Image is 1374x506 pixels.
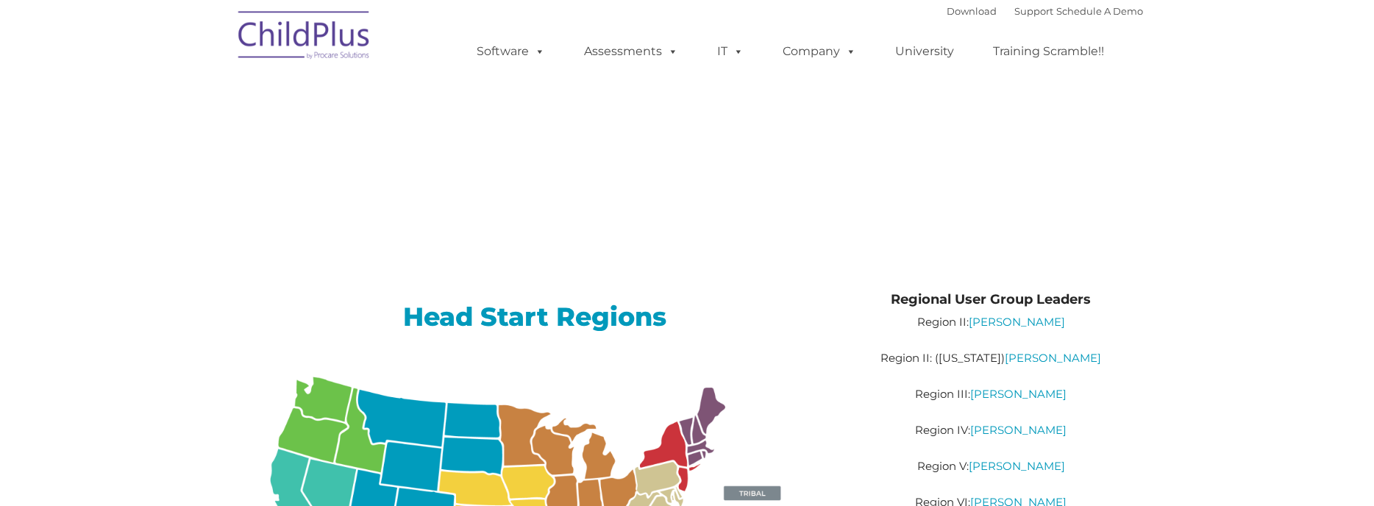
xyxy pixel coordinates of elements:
[1056,5,1143,17] a: Schedule A Demo
[768,37,871,66] a: Company
[970,423,1067,437] a: [PERSON_NAME]
[969,315,1065,329] a: [PERSON_NAME]
[569,37,693,66] a: Assessments
[702,37,758,66] a: IT
[462,37,560,66] a: Software
[850,289,1132,310] h4: Regional User Group Leaders
[850,313,1132,331] p: Region II:
[1014,5,1053,17] a: Support
[880,37,969,66] a: University
[850,349,1132,367] p: Region II: ([US_STATE])
[1005,351,1101,365] a: [PERSON_NAME]
[947,5,1143,17] font: |
[978,37,1119,66] a: Training Scramble!!
[970,387,1067,401] a: [PERSON_NAME]
[850,385,1132,403] p: Region III:
[850,421,1132,439] p: Region IV:
[947,5,997,17] a: Download
[850,457,1132,475] p: Region V:
[969,459,1065,473] a: [PERSON_NAME]
[242,300,828,333] h2: Head Start Regions
[231,1,378,74] img: ChildPlus by Procare Solutions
